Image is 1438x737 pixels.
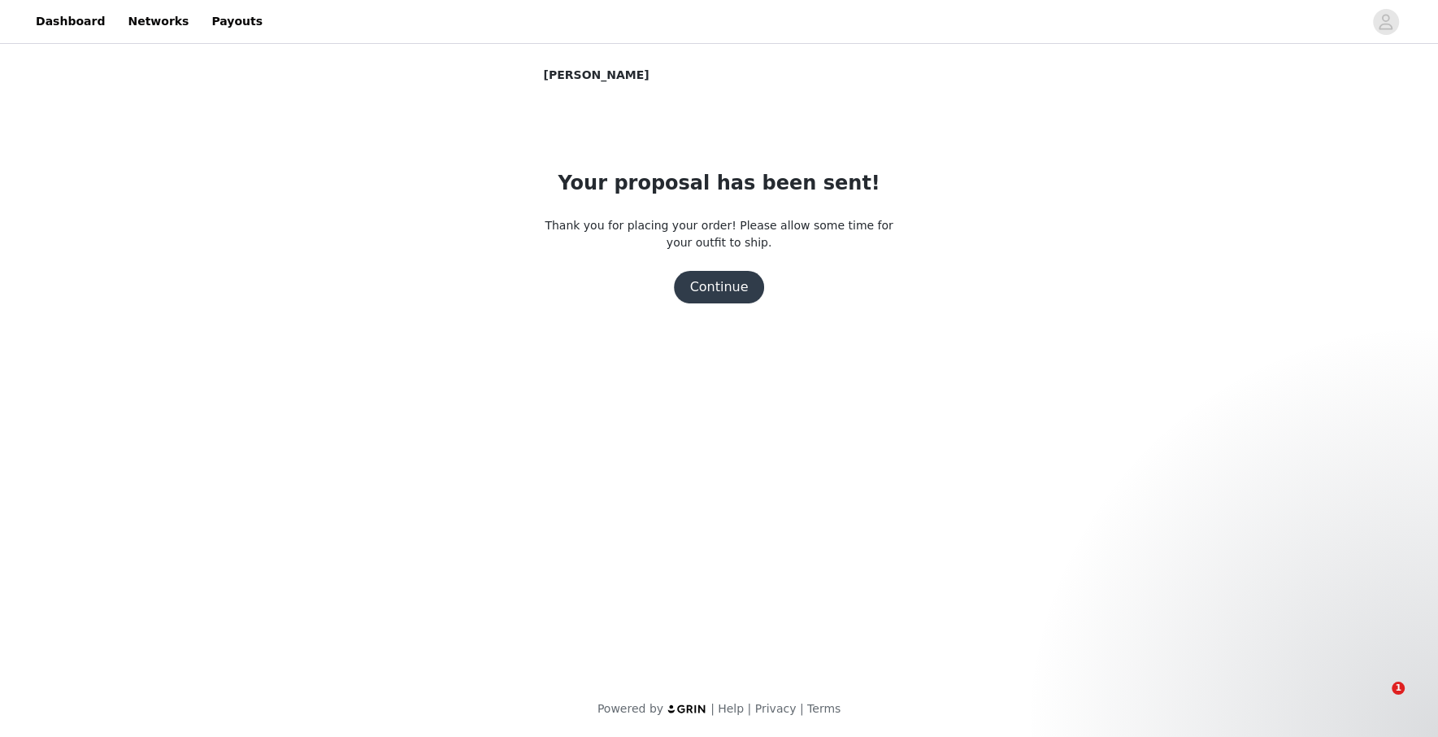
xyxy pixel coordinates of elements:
[558,168,880,198] h1: Your proposal has been sent!
[1392,682,1405,695] span: 1
[747,702,751,715] span: |
[544,217,895,251] p: Thank you for placing your order! Please allow some time for your outfit to ship.
[667,704,707,714] img: logo
[597,702,663,715] span: Powered by
[800,702,804,715] span: |
[1378,9,1393,35] div: avatar
[118,3,198,40] a: Networks
[718,702,744,715] a: Help
[807,702,841,715] a: Terms
[202,3,272,40] a: Payouts
[674,271,765,303] button: Continue
[26,3,115,40] a: Dashboard
[1358,682,1397,721] iframe: Intercom live chat
[1113,579,1438,693] iframe: Intercom notifications message
[544,67,649,84] span: [PERSON_NAME]
[710,702,715,715] span: |
[755,702,797,715] a: Privacy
